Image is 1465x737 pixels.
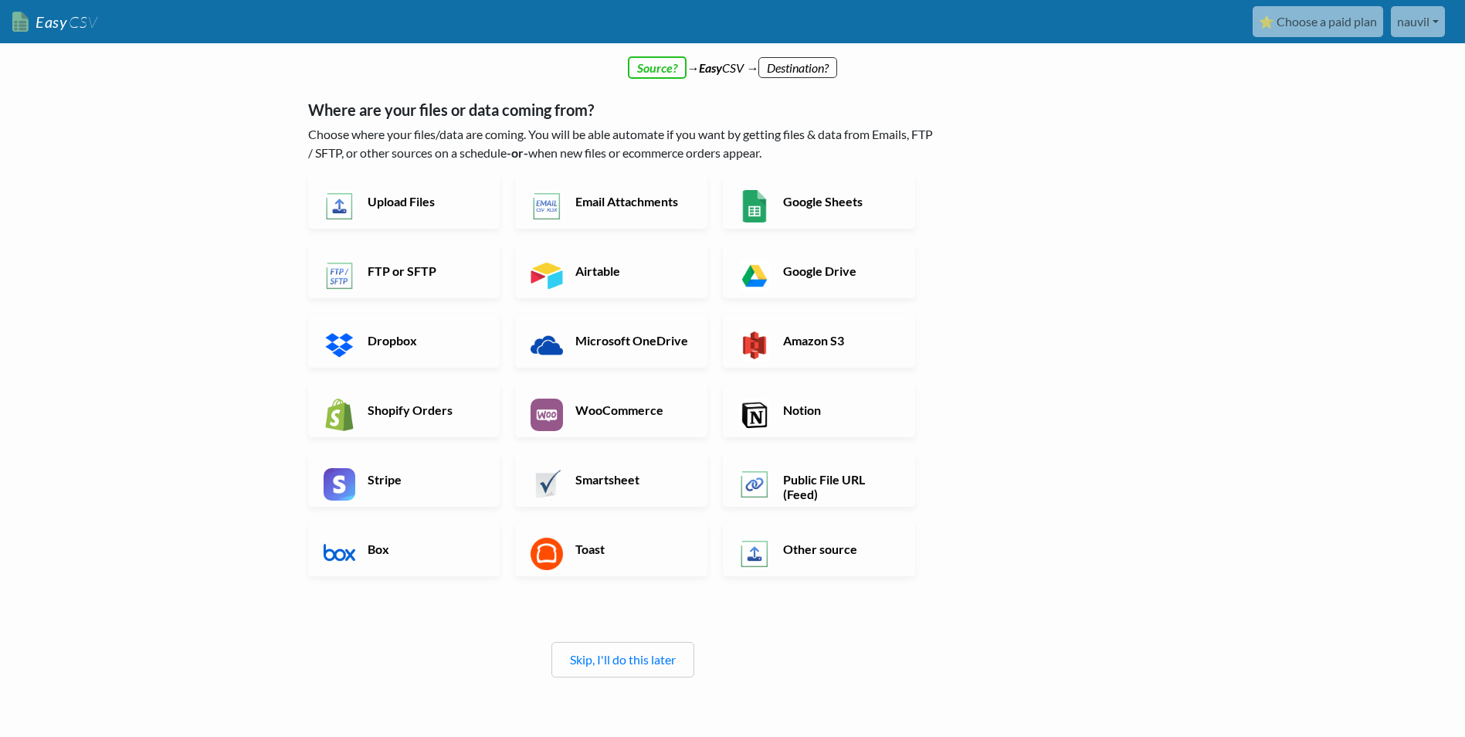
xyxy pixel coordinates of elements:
a: Box [308,522,500,576]
img: Box App & API [324,538,356,570]
a: EasyCSV [12,6,97,38]
img: Other Source App & API [738,538,771,570]
a: nauvil [1391,6,1445,37]
img: Microsoft OneDrive App & API [531,329,563,362]
h6: Microsoft OneDrive [571,333,693,348]
h5: Where are your files or data coming from? [308,100,938,119]
a: Public File URL (Feed) [723,453,915,507]
a: Stripe [308,453,500,507]
h6: Other source [779,542,900,556]
h6: Toast [571,542,693,556]
a: FTP or SFTP [308,244,500,298]
a: Toast [515,522,707,576]
a: Airtable [515,244,707,298]
img: Google Sheets App & API [738,190,771,222]
h6: Airtable [571,263,693,278]
a: ⭐ Choose a paid plan [1253,6,1383,37]
a: Email Attachments [515,175,707,229]
a: Smartsheet [515,453,707,507]
div: → CSV → [293,43,1173,77]
h6: Upload Files [364,194,485,209]
img: WooCommerce App & API [531,399,563,431]
a: Shopify Orders [308,383,500,437]
a: Upload Files [308,175,500,229]
h6: Shopify Orders [364,402,485,417]
img: FTP or SFTP App & API [324,260,356,292]
p: Choose where your files/data are coming. You will be able automate if you want by getting files &... [308,125,938,162]
h6: WooCommerce [571,402,693,417]
h6: Amazon S3 [779,333,900,348]
img: Email New CSV or XLSX File App & API [531,190,563,222]
img: Dropbox App & API [324,329,356,362]
img: Toast App & API [531,538,563,570]
h6: FTP or SFTP [364,263,485,278]
h6: Notion [779,402,900,417]
h6: Google Sheets [779,194,900,209]
a: Google Drive [723,244,915,298]
h6: Email Attachments [571,194,693,209]
img: Smartsheet App & API [531,468,563,501]
h6: Box [364,542,485,556]
img: Amazon S3 App & API [738,329,771,362]
h6: Stripe [364,472,485,487]
a: Microsoft OneDrive [515,314,707,368]
h6: Dropbox [364,333,485,348]
h6: Public File URL (Feed) [779,472,900,501]
a: Dropbox [308,314,500,368]
img: Shopify App & API [324,399,356,431]
a: Other source [723,522,915,576]
a: Amazon S3 [723,314,915,368]
a: Skip, I'll do this later [570,652,676,667]
a: WooCommerce [515,383,707,437]
img: Upload Files App & API [324,190,356,222]
h6: Smartsheet [571,472,693,487]
a: Notion [723,383,915,437]
span: CSV [67,12,97,32]
img: Notion App & API [738,399,771,431]
b: -or- [507,145,528,160]
h6: Google Drive [779,263,900,278]
img: Google Drive App & API [738,260,771,292]
img: Public File URL App & API [738,468,771,501]
img: Airtable App & API [531,260,563,292]
a: Google Sheets [723,175,915,229]
img: Stripe App & API [324,468,356,501]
